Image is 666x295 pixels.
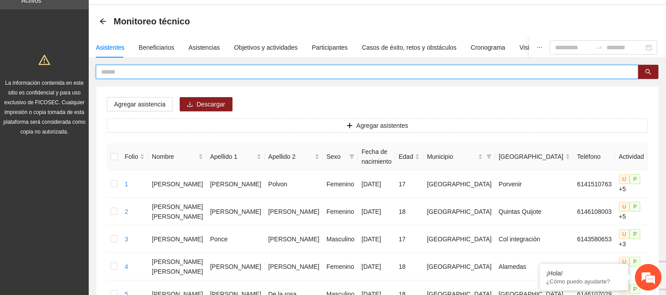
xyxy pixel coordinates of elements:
th: Edad [395,143,424,170]
span: ellipsis [536,44,543,51]
span: U [619,174,630,184]
div: Objetivos y actividades [234,43,298,52]
span: Agregar asistencia [114,99,166,109]
span: Municipio [427,152,476,161]
span: P [630,257,640,267]
a: 4 [125,263,128,270]
td: [PERSON_NAME] [207,170,265,198]
span: Apellido 2 [268,152,313,161]
span: P [630,284,640,294]
a: 3 [125,236,128,243]
th: Teléfono [574,143,615,170]
th: Folio [121,143,148,170]
button: Agregar asistencia [107,97,173,111]
span: P [630,202,640,212]
span: Nombre [152,152,196,161]
td: 18 [395,253,424,280]
td: [PERSON_NAME] [265,198,323,225]
td: 17 [395,170,424,198]
div: Cronograma [471,43,505,52]
td: Femenino [323,253,358,280]
th: Colonia [495,143,574,170]
span: filter [485,150,493,163]
th: Fecha de nacimiento [358,143,395,170]
button: plusAgregar asistentes [107,118,648,133]
span: Apellido 1 [210,152,255,161]
span: arrow-left [99,18,106,25]
div: Beneficiarios [139,43,174,52]
span: filter [349,154,355,159]
th: Apellido 2 [265,143,323,170]
span: La información contenida en este sitio es confidencial y para uso exclusivo de FICOSEC. Cualquier... [4,80,86,135]
td: [GEOGRAPHIC_DATA] [423,225,495,253]
td: +5 [615,170,648,198]
td: [GEOGRAPHIC_DATA] [423,170,495,198]
span: P [630,174,640,184]
span: Agregar asistentes [356,121,408,130]
div: Chatee con nosotros ahora [46,45,149,57]
td: [PERSON_NAME] [PERSON_NAME] [148,198,206,225]
div: ¡Hola! [546,270,622,277]
span: U [619,257,630,267]
td: [DATE] [358,253,395,280]
span: filter [486,154,492,159]
th: Apellido 1 [207,143,265,170]
span: filter [347,150,356,163]
td: 6146033808 [574,253,615,280]
span: Monitoreo técnico [114,14,190,28]
td: [DATE] [358,198,395,225]
td: Porvenir [495,170,574,198]
div: Minimizar ventana de chat en vivo [146,4,167,26]
a: 1 [125,181,128,188]
div: Casos de éxito, retos y obstáculos [362,43,457,52]
span: Edad [399,152,414,161]
td: +5 [615,198,648,225]
div: Asistencias [189,43,220,52]
td: [DATE] [358,225,395,253]
td: Alamedas [495,253,574,280]
td: [PERSON_NAME] [265,225,323,253]
span: U [619,202,630,212]
td: 18 [395,198,424,225]
td: Masculino [323,225,358,253]
td: Femenino [323,198,358,225]
div: Back [99,18,106,25]
td: Col integración [495,225,574,253]
td: +4 [615,253,648,280]
td: [GEOGRAPHIC_DATA] [423,253,495,280]
a: 2 [125,208,128,215]
textarea: Escriba su mensaje y pulse “Intro” [4,199,169,230]
button: ellipsis [529,37,550,58]
td: 6143580653 [574,225,615,253]
td: Femenino [323,170,358,198]
div: Asistentes [96,43,125,52]
span: Estamos en línea. [51,97,122,186]
td: Polvon [265,170,323,198]
span: download [187,101,193,108]
th: Nombre [148,143,206,170]
div: Visita de campo y entregables [520,43,603,52]
td: 17 [395,225,424,253]
td: [PERSON_NAME] [207,253,265,280]
span: to [596,44,603,51]
button: search [638,65,658,79]
span: [GEOGRAPHIC_DATA] [499,152,564,161]
td: [GEOGRAPHIC_DATA] [423,198,495,225]
td: 6141510763 [574,170,615,198]
span: Folio [125,152,138,161]
span: P [630,229,640,239]
span: plus [347,122,353,130]
td: [PERSON_NAME] [265,253,323,280]
span: Descargar [197,99,225,109]
th: Actividad [615,143,648,170]
td: Ponce [207,225,265,253]
td: [PERSON_NAME] [148,225,206,253]
td: [DATE] [358,170,395,198]
td: [PERSON_NAME] [207,198,265,225]
span: search [645,69,651,76]
button: downloadDescargar [180,97,233,111]
td: 6146108003 [574,198,615,225]
span: Sexo [327,152,346,161]
td: [PERSON_NAME] [PERSON_NAME] [148,253,206,280]
div: Participantes [312,43,348,52]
